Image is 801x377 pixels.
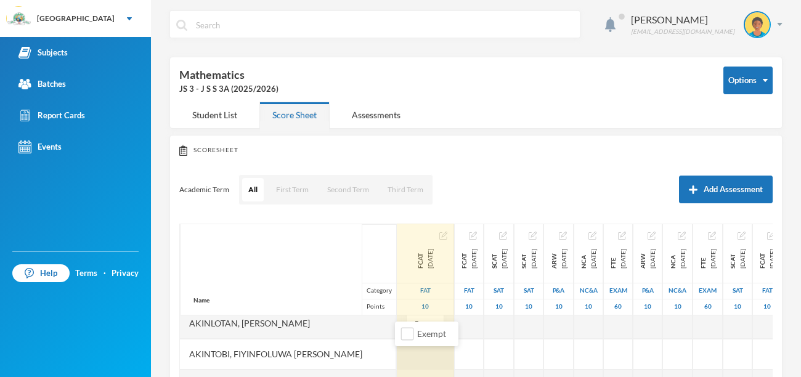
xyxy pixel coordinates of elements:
div: Note Check and Attendance [579,249,598,269]
span: ARW [638,249,648,269]
div: · [104,267,106,280]
div: [GEOGRAPHIC_DATA] [37,13,115,24]
button: Edit Assessment [648,230,656,240]
button: Edit Assessment [529,230,537,240]
div: Project And Assignment [633,283,662,299]
div: Second Assessment Test [514,283,543,299]
div: Student List [179,102,250,128]
span: Exempt [412,328,451,339]
span: FTE [698,249,708,269]
a: Help [12,264,70,283]
div: First Assessment Test [397,283,453,299]
div: Points [362,299,396,315]
span: SCAT [728,249,738,269]
div: 10 [397,299,453,315]
div: Examination [693,283,722,299]
div: Assignment and Research Work [638,249,657,269]
img: edit [678,232,686,240]
div: First Assessment Test [753,283,781,299]
img: logo [7,7,31,31]
div: First Continuous Assessment Test [415,249,435,269]
button: Second Term [321,178,375,201]
span: FTE [608,249,618,269]
button: Edit Assessment [469,230,477,240]
img: search [176,20,187,31]
button: Edit Assessment [678,230,686,240]
input: Search [195,11,574,39]
div: Notecheck And Attendance [663,283,692,299]
div: Project And Assignment [544,283,573,299]
div: First Term Examination [608,249,628,269]
div: Subjects [18,46,68,59]
div: Assessments [339,102,413,128]
button: First Term [270,178,315,201]
div: Second Assessment Test [723,283,752,299]
div: First Term Examination [698,249,718,269]
img: edit [499,232,507,240]
div: 10 [455,299,483,315]
img: STUDENT [745,12,770,37]
div: Assignment and Research Work [549,249,569,269]
div: Notecheck And Attendance [668,249,688,269]
div: Akinlotan, [PERSON_NAME] [180,308,396,339]
div: First Continuous Assessment Test [757,249,777,269]
span: SCAT [519,249,529,269]
div: 10 [723,299,752,315]
button: Edit Assessment [439,230,447,240]
div: Scoresheet [179,145,773,156]
button: Edit Assessment [618,230,626,240]
div: Notecheck And Attendance [574,283,603,299]
img: edit [738,232,746,240]
div: Events [18,140,62,153]
div: Second Continuous Assessment Test [489,249,509,269]
img: edit [588,232,596,240]
div: 10 [753,299,781,315]
div: First Assessment Test [455,283,483,299]
div: Second Continuous Assessment Test [728,249,747,269]
div: 10 [633,299,662,315]
div: 60 [604,299,632,315]
div: 10 [663,299,692,315]
button: Add Assessment [679,176,773,203]
img: edit [618,232,626,240]
span: NCA [668,249,678,269]
div: Mathematics [179,67,705,95]
div: Akintobi, Fiyinfoluwa [PERSON_NAME] [180,339,396,370]
img: edit [648,232,656,240]
div: Examination [604,283,632,299]
button: Edit Assessment [708,230,716,240]
img: edit [559,232,567,240]
button: Edit Assessment [738,230,746,240]
a: Terms [75,267,97,280]
div: JS 3 - J S S 3A (2025/2026) [179,83,705,95]
div: Score Sheet [259,102,330,128]
img: edit [708,232,716,240]
div: Second Continuous Assessment Test [519,249,539,269]
img: edit [469,232,477,240]
p: Academic Term [179,185,229,195]
button: Options [723,67,773,94]
div: 10 [574,299,603,315]
div: First Continuous Assessment Test [459,249,479,269]
span: FCAT [459,249,469,269]
div: 10 [544,299,573,315]
button: Edit Assessment [559,230,567,240]
div: [PERSON_NAME] [631,12,734,27]
span: ARW [549,249,559,269]
button: Edit Assessment [767,230,775,240]
span: SCAT [489,249,499,269]
span: FCAT [415,249,425,269]
div: Name [181,286,222,315]
div: 10 [514,299,543,315]
span: FCAT [757,249,767,269]
div: 60 [693,299,722,315]
div: 10 [484,299,513,315]
button: All [242,178,264,201]
div: Second Assessment Test [484,283,513,299]
a: Privacy [112,267,139,280]
span: NCA [579,249,588,269]
div: Category [362,283,396,299]
button: Edit Assessment [499,230,507,240]
img: edit [767,232,775,240]
button: Third Term [381,178,429,201]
